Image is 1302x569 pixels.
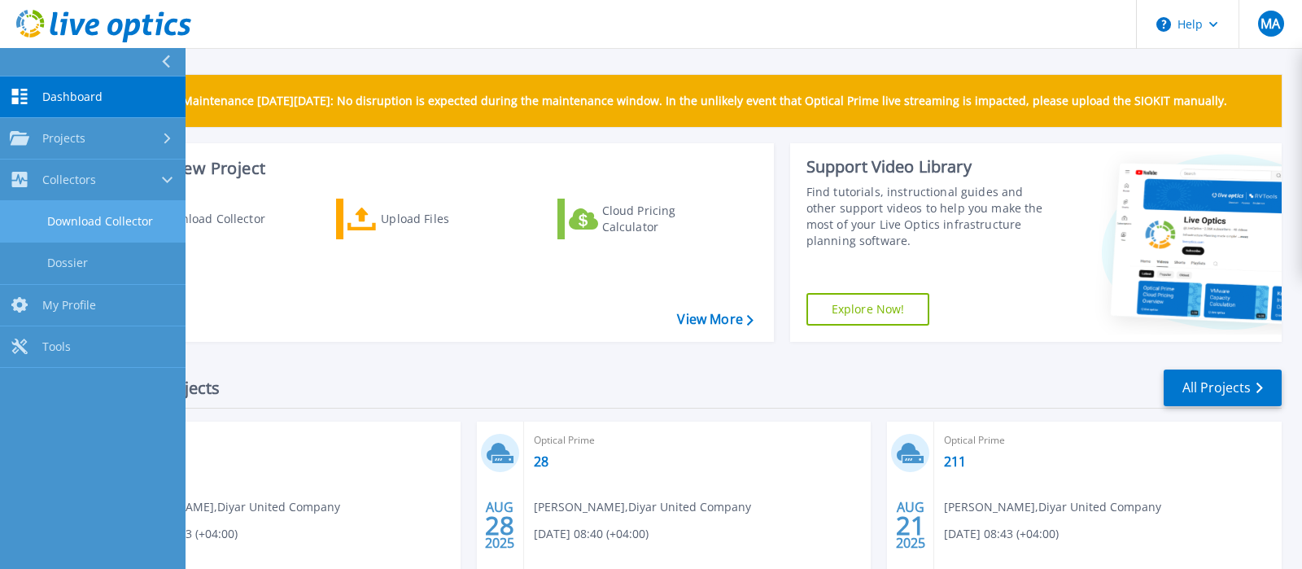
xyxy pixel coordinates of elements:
[121,94,1227,107] p: Scheduled Maintenance [DATE][DATE]: No disruption is expected during the maintenance window. In t...
[157,203,287,235] div: Download Collector
[116,199,297,239] a: Download Collector
[484,496,515,555] div: AUG 2025
[534,453,548,470] a: 28
[534,525,649,543] span: [DATE] 08:40 (+04:00)
[944,453,966,470] a: 211
[116,160,753,177] h3: Start a New Project
[602,203,732,235] div: Cloud Pricing Calculator
[944,431,1272,449] span: Optical Prime
[381,203,511,235] div: Upload Files
[806,184,1054,249] div: Find tutorials, instructional guides and other support videos to help you make the most of your L...
[896,519,925,532] span: 21
[485,519,514,532] span: 28
[557,199,739,239] a: Cloud Pricing Calculator
[336,199,518,239] a: Upload Files
[534,431,862,449] span: Optical Prime
[895,496,926,555] div: AUG 2025
[42,298,96,313] span: My Profile
[123,498,340,516] span: [PERSON_NAME] , Diyar United Company
[1260,17,1280,30] span: MA
[944,498,1161,516] span: [PERSON_NAME] , Diyar United Company
[1164,370,1282,406] a: All Projects
[806,156,1054,177] div: Support Video Library
[42,90,103,104] span: Dashboard
[677,312,753,327] a: View More
[42,173,96,187] span: Collectors
[42,131,85,146] span: Projects
[944,525,1059,543] span: [DATE] 08:43 (+04:00)
[42,339,71,354] span: Tools
[123,431,451,449] span: Optical Prime
[534,498,751,516] span: [PERSON_NAME] , Diyar United Company
[806,293,930,326] a: Explore Now!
